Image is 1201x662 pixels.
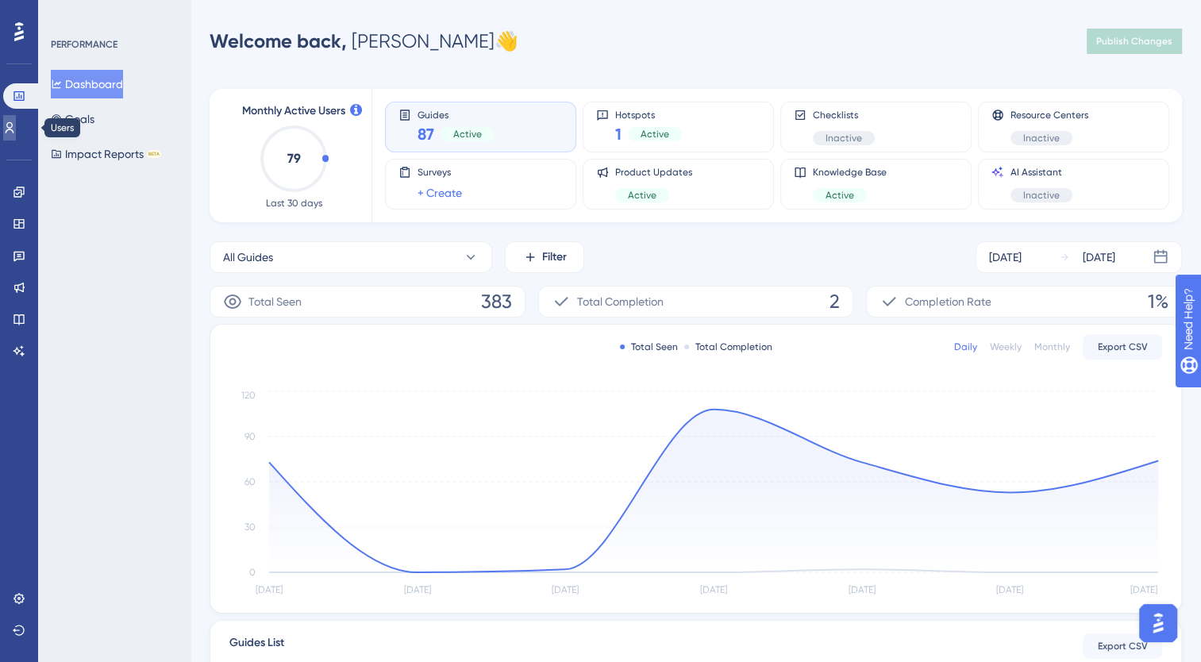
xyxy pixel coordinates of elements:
tspan: [DATE] [404,584,431,595]
button: All Guides [210,241,492,273]
span: Completion Rate [905,292,991,311]
span: 1 [615,123,622,145]
span: Export CSV [1098,640,1148,652]
span: AI Assistant [1010,166,1072,179]
tspan: 30 [244,522,256,533]
div: Monthly [1034,341,1070,353]
span: Hotspots [615,109,682,120]
button: Export CSV [1083,334,1162,360]
div: [PERSON_NAME] 👋 [210,29,518,54]
span: Guides [418,109,495,120]
span: Surveys [418,166,462,179]
span: Export CSV [1098,341,1148,353]
div: Total Seen [620,341,678,353]
span: Active [453,128,482,140]
span: Checklists [813,109,875,121]
span: Filter [542,248,567,267]
tspan: 120 [241,389,256,400]
tspan: 60 [244,476,256,487]
text: 79 [287,151,301,166]
span: 87 [418,123,434,145]
div: [DATE] [1083,248,1115,267]
span: Publish Changes [1096,35,1172,48]
tspan: [DATE] [700,584,727,595]
span: 1% [1148,289,1168,314]
span: All Guides [223,248,273,267]
span: 383 [481,289,512,314]
span: Total Seen [248,292,302,311]
span: Monthly Active Users [242,102,345,121]
span: Total Completion [577,292,664,311]
span: Product Updates [615,166,692,179]
tspan: [DATE] [552,584,579,595]
tspan: [DATE] [849,584,876,595]
button: Export CSV [1083,633,1162,659]
a: + Create [418,183,462,202]
span: Knowledge Base [813,166,887,179]
div: BETA [147,150,161,158]
iframe: UserGuiding AI Assistant Launcher [1134,599,1182,647]
button: Dashboard [51,70,123,98]
tspan: 90 [244,431,256,442]
span: Active [641,128,669,140]
span: Active [826,189,854,202]
div: Total Completion [684,341,772,353]
tspan: [DATE] [996,584,1023,595]
div: Weekly [990,341,1022,353]
span: Inactive [1023,189,1060,202]
span: Inactive [826,132,862,144]
span: 2 [830,289,840,314]
div: Daily [954,341,977,353]
button: Impact ReportsBETA [51,140,161,168]
span: Need Help? [37,4,99,23]
div: PERFORMANCE [51,38,117,51]
span: Active [628,189,656,202]
tspan: [DATE] [1130,584,1157,595]
tspan: [DATE] [256,584,283,595]
span: Resource Centers [1010,109,1088,121]
button: Publish Changes [1087,29,1182,54]
span: Inactive [1023,132,1060,144]
span: Guides List [229,633,284,659]
div: [DATE] [989,248,1022,267]
span: Welcome back, [210,29,347,52]
button: Filter [505,241,584,273]
button: Goals [51,105,94,133]
tspan: 0 [249,567,256,578]
span: Last 30 days [266,197,322,210]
